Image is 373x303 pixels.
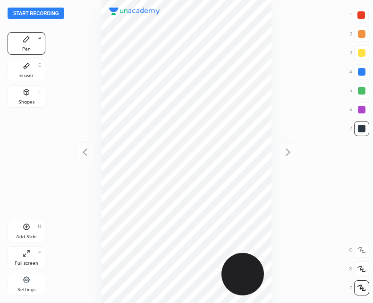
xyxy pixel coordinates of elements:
div: 2 [350,26,369,42]
div: Shapes [18,100,34,104]
div: 4 [349,64,369,79]
div: Eraser [19,73,34,78]
div: C [349,242,369,258]
div: X [349,261,369,277]
button: Start recording [8,8,64,19]
div: 5 [349,83,369,98]
div: Z [349,280,369,295]
div: 6 [349,102,369,117]
div: 3 [350,45,369,61]
img: logo.38c385cc.svg [109,8,160,15]
div: F [38,251,41,255]
div: P [38,36,41,41]
div: Settings [17,287,35,292]
div: 1 [350,8,369,23]
div: Pen [22,47,31,52]
div: H [38,224,41,229]
div: E [38,63,41,68]
div: 7 [350,121,369,136]
div: Full screen [15,261,38,266]
div: Add Slide [16,234,37,239]
div: L [38,89,41,94]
